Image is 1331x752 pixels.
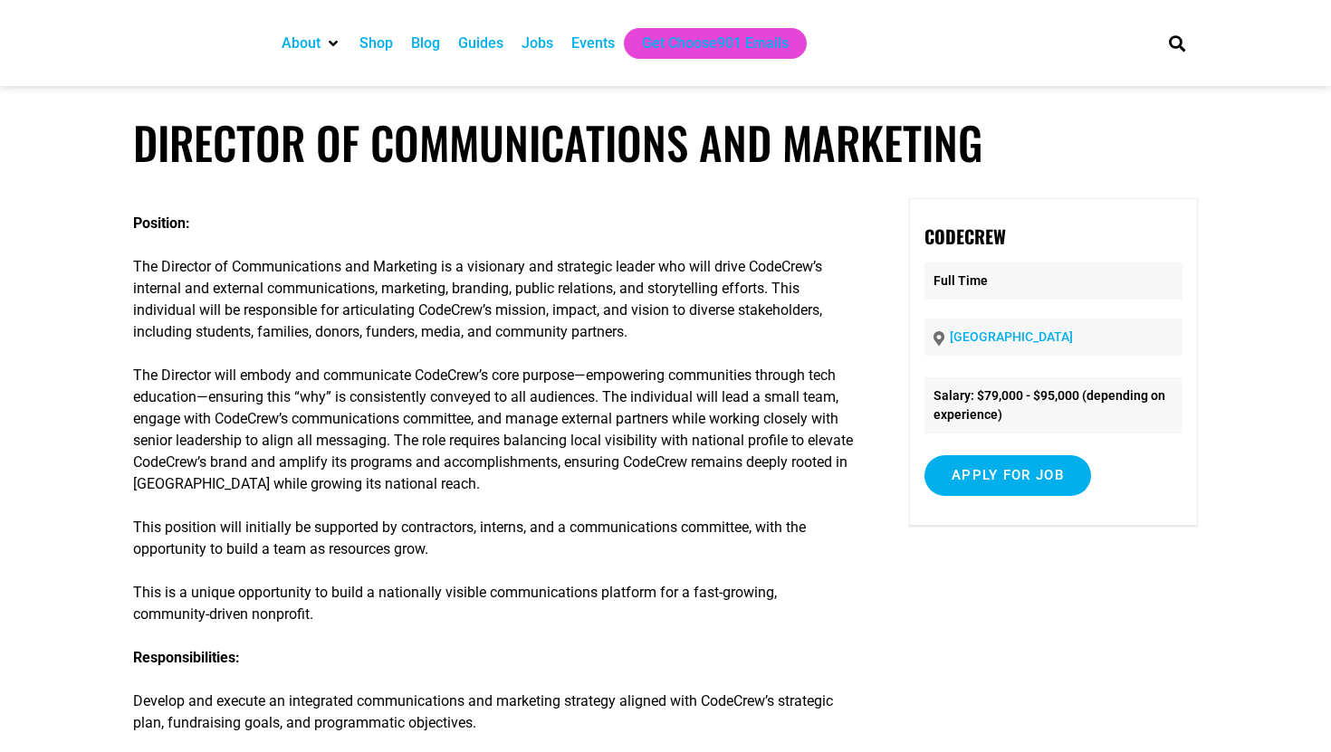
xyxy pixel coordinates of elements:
p: This position will initially be supported by contractors, interns, and a communications committee... [133,517,856,560]
a: Jobs [522,33,553,54]
strong: CodeCrew [924,223,1006,250]
input: Apply for job [924,455,1091,496]
a: Events [571,33,615,54]
a: About [282,33,321,54]
p: The Director will embody and communicate CodeCrew’s core purpose—empowering communities through t... [133,365,856,495]
p: This is a unique opportunity to build a nationally visible communications platform for a fast-gro... [133,582,856,625]
a: Guides [458,33,503,54]
a: Blog [411,33,440,54]
li: Salary: $79,000 - $95,000 (depending on experience) [924,377,1183,433]
p: Develop and execute an integrated communications and marketing strategy aligned with CodeCrew’s s... [133,647,856,734]
p: The Director of Communications and Marketing is a visionary and strategic leader who will drive C... [133,256,856,343]
div: Search [1163,28,1192,58]
a: Shop [359,33,393,54]
strong: Responsibilities: [133,649,240,666]
div: About [273,28,350,59]
nav: Main nav [273,28,1138,59]
p: Full Time [924,262,1183,300]
strong: Position: [133,214,190,232]
h1: Director of Communications and Marketing [133,116,1198,169]
a: Get Choose901 Emails [642,33,789,54]
a: [GEOGRAPHIC_DATA] [950,329,1073,344]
